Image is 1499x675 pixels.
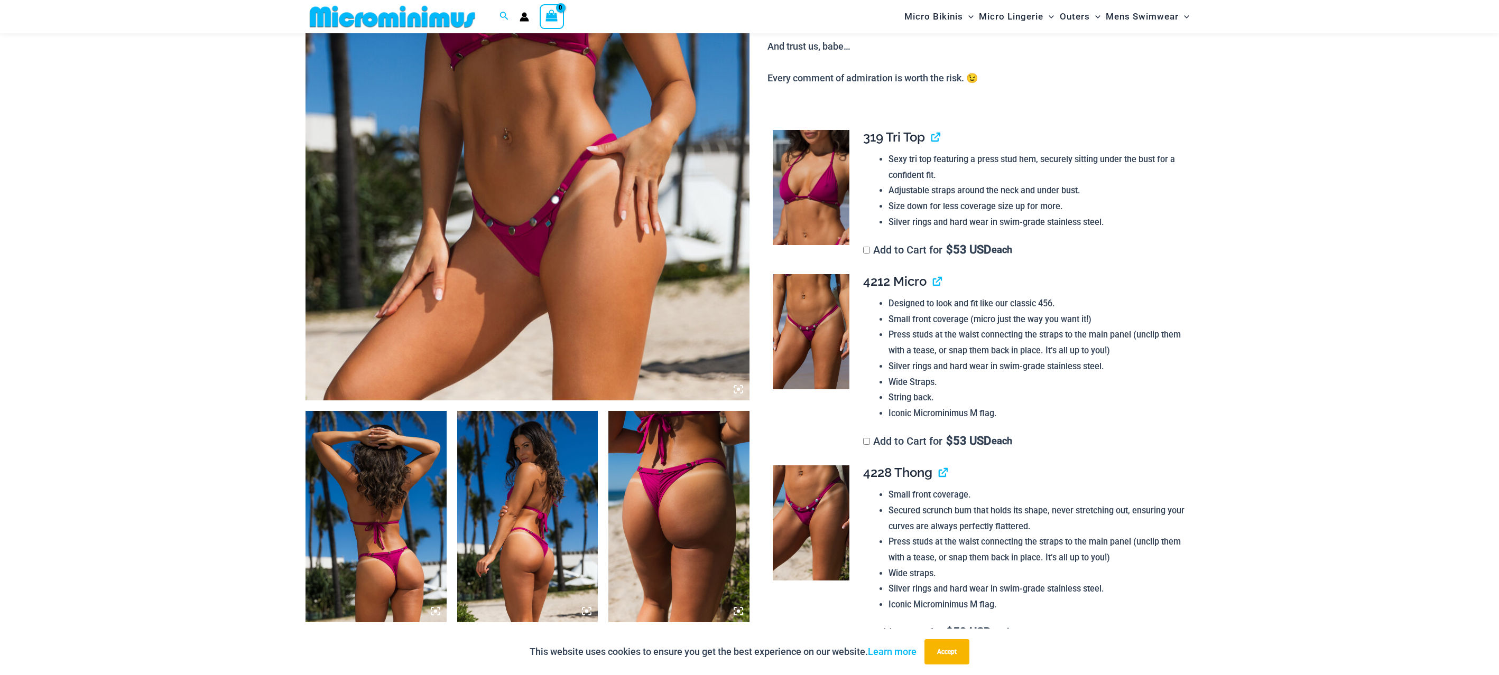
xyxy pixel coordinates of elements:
[979,3,1043,30] span: Micro Lingerie
[992,245,1012,255] span: each
[902,3,976,30] a: Micro BikinisMenu ToggleMenu Toggle
[889,183,1185,199] li: Adjustable straps around the neck and under bust.
[889,487,1185,503] li: Small front coverage.
[773,274,849,389] img: Tight Rope Pink 319 4212 Micro
[946,627,991,637] span: 59 USD
[457,411,598,622] img: Tight Rope Pink 319 Top 4228 Thong
[946,434,953,447] span: $
[889,534,1185,565] li: Press studs at the waist connecting the straps to the main panel (unclip them with a tease, or sn...
[773,465,849,580] img: Tight Rope Pink 4228 Thong
[1060,3,1090,30] span: Outers
[306,411,447,622] img: Tight Rope Pink 319 Top 4228 Thong
[773,130,849,245] img: Tight Rope Pink 319 Top
[1103,3,1192,30] a: Mens SwimwearMenu ToggleMenu Toggle
[1043,3,1054,30] span: Menu Toggle
[946,243,953,256] span: $
[1106,3,1179,30] span: Mens Swimwear
[863,465,932,480] span: 4228 Thong
[608,411,749,622] img: Tight Rope Pink 4228 Thong
[889,390,1185,406] li: String back.
[863,438,870,445] input: Add to Cart for$53 USD each
[863,435,1013,447] label: Add to Cart for
[924,639,969,664] button: Accept
[889,327,1185,358] li: Press studs at the waist connecting the straps to the main panel (unclip them with a tease, or sn...
[530,644,917,660] p: This website uses cookies to ensure you get the best experience on our website.
[889,374,1185,390] li: Wide Straps.
[992,627,1012,637] span: each
[889,296,1185,312] li: Designed to look and fit like our classic 456.
[306,5,479,29] img: MM SHOP LOGO FLAT
[863,274,927,289] span: 4212 Micro
[520,12,529,22] a: Account icon link
[889,152,1185,183] li: Sexy tri top featuring a press stud hem, securely sitting under the bust for a confident fit.
[1179,3,1189,30] span: Menu Toggle
[889,406,1185,421] li: Iconic Microminimus M flag.
[946,245,991,255] span: 53 USD
[904,3,963,30] span: Micro Bikinis
[992,436,1012,446] span: each
[540,4,564,29] a: View Shopping Cart, empty
[868,646,917,657] a: Learn more
[889,581,1185,597] li: Silver rings and hard wear in swim-grade stainless steel.
[1090,3,1100,30] span: Menu Toggle
[889,199,1185,214] li: Size down for less coverage size up for more.
[1057,3,1103,30] a: OutersMenu ToggleMenu Toggle
[889,566,1185,582] li: Wide straps.
[976,3,1057,30] a: Micro LingerieMenu ToggleMenu Toggle
[863,129,925,145] span: 319 Tri Top
[499,10,509,23] a: Search icon link
[946,625,953,639] span: $
[889,503,1185,534] li: Secured scrunch bum that holds its shape, never stretching out, ensuring your curves are always p...
[863,243,1013,256] label: Add to Cart for
[889,312,1185,327] li: Small front coverage (micro just the way you want it!)
[900,2,1193,32] nav: Site Navigation
[963,3,974,30] span: Menu Toggle
[889,597,1185,613] li: Iconic Microminimus M flag.
[946,436,991,446] span: 53 USD
[889,214,1185,230] li: Silver rings and hard wear in swim-grade stainless steel.
[863,626,1013,639] label: Add to Cart for
[863,247,870,254] input: Add to Cart for$53 USD each
[889,359,1185,374] li: Silver rings and hard wear in swim-grade stainless steel.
